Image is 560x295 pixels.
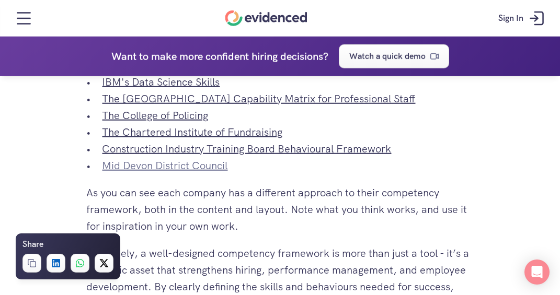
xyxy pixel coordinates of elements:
[490,3,555,34] a: Sign In
[111,48,328,65] h4: Want to make more confident hiring decisions?
[349,50,426,63] p: Watch a quick demo
[102,159,228,172] a: Mid Devon District Council
[339,44,449,68] a: Watch a quick demo
[102,142,392,156] a: Construction Industry Training Board Behavioural Framework
[22,238,43,251] h6: Share
[102,109,209,122] a: The College of Policing
[87,184,474,234] p: As you can see each company has a different approach to their competency framework, both in the c...
[498,11,523,25] p: Sign In
[102,92,416,105] a: The [GEOGRAPHIC_DATA] Capability Matrix for Professional Staff
[225,10,307,26] a: Home
[102,75,220,89] a: IBM's Data Science Skills
[524,259,550,285] div: Open Intercom Messenger
[102,125,283,139] a: The Chartered Institute of Fundraising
